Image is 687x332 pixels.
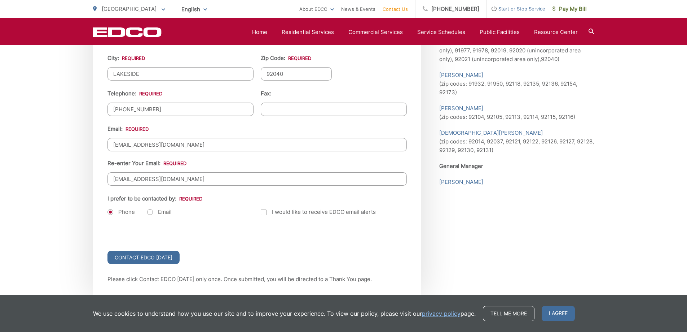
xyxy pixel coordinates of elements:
input: Contact EDCO [DATE] [107,251,180,264]
p: We use cookies to understand how you use our site and to improve your experience. To view our pol... [93,309,476,318]
a: [PERSON_NAME] [439,104,483,113]
a: Resource Center [534,28,578,36]
a: EDCD logo. Return to the homepage. [93,27,162,37]
label: City: [107,55,145,61]
b: General Manager [439,163,483,169]
span: Pay My Bill [552,5,587,13]
span: [GEOGRAPHIC_DATA] [102,5,157,12]
label: Phone [107,208,135,216]
p: (zip codes: 92014, 92037, 92121, 92122, 92126, 92127, 92128, 92129, 92130, 92131) [439,129,594,155]
label: I prefer to be contacted by: [107,195,202,202]
label: Telephone: [107,90,162,97]
span: English [176,3,212,16]
p: (zip codes: 92104, 92105, 92113, 92114, 92115, 92116) [439,104,594,121]
p: Please click Contact EDCO [DATE] only once. Once submitted, you will be directed to a Thank You p... [107,275,407,284]
label: Email [147,208,172,216]
a: privacy policy [422,309,461,318]
a: [PERSON_NAME] [439,178,483,186]
label: Email: [107,126,149,132]
a: Public Facilities [480,28,520,36]
label: Zip Code: [261,55,311,61]
a: Service Schedules [417,28,465,36]
a: News & Events [341,5,375,13]
label: I would like to receive EDCO email alerts [261,208,376,216]
a: Residential Services [282,28,334,36]
a: [PERSON_NAME] [439,71,483,79]
a: Tell me more [483,306,534,321]
label: Re-enter Your Email: [107,160,186,167]
a: [DEMOGRAPHIC_DATA][PERSON_NAME] [439,129,543,137]
a: About EDCO [299,5,334,13]
a: Home [252,28,267,36]
span: I agree [542,306,575,321]
label: Fax: [261,90,271,97]
a: Contact Us [383,5,408,13]
p: (zip codes: 91932, 91950, 92118, 92135, 92136, 92154, 92173) [439,71,594,97]
a: Commercial Services [348,28,403,36]
p: (zip codes: 91901, 91902, 91935, 91941 (unincorporated area only), 91977, 91978, 92019, 92020 (un... [439,29,594,64]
